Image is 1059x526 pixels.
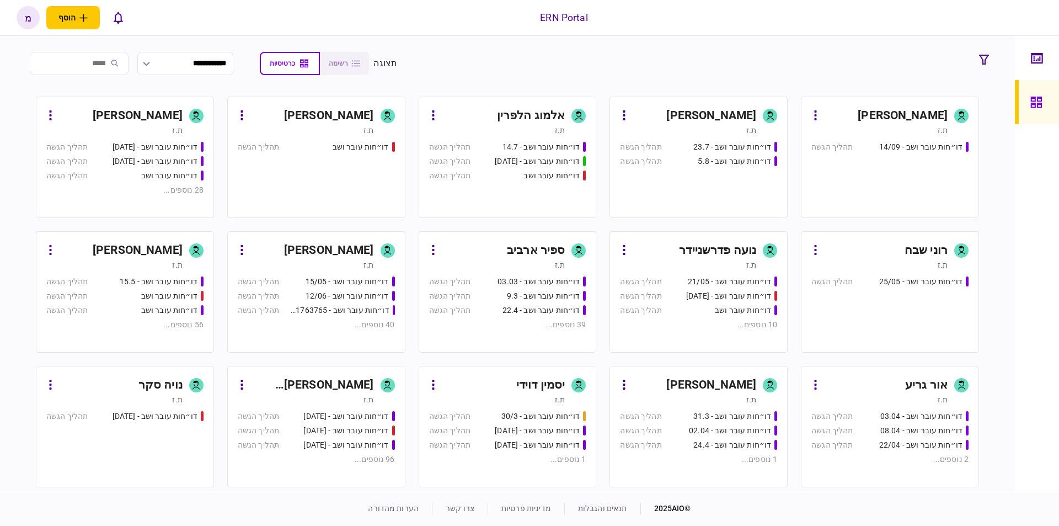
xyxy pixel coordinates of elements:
div: [PERSON_NAME] [PERSON_NAME] [250,376,374,394]
div: תהליך הגשה [620,276,661,288]
div: ת.ז [938,125,948,136]
div: ת.ז [172,259,182,270]
div: נויה סקר [138,376,183,394]
button: פתח תפריט להוספת לקוח [46,6,100,29]
div: תהליך הגשה [429,276,470,288]
div: תהליך הגשה [238,141,279,153]
div: [PERSON_NAME] [284,242,374,259]
div: דו״חות עובר ושב [141,305,197,316]
div: תהליך הגשה [429,439,470,451]
div: 2 נוספים ... [811,454,969,465]
div: דו״חות עובר ושב - 15.07.25 [495,156,580,167]
div: תהליך הגשה [429,156,470,167]
div: דו״חות עובר ושב - 31.08.25 [495,425,580,437]
div: ת.ז [938,259,948,270]
div: 1 נוספים ... [429,454,586,465]
div: תהליך הגשה [811,141,853,153]
div: ת.ז [746,394,756,405]
div: דו״חות עובר ושב - 02/09/25 [495,439,580,451]
div: דו״חות עובר ושב - 12/06 [306,290,389,302]
div: אלמוג הלפרין [497,107,565,125]
div: [PERSON_NAME] [93,107,183,125]
a: מדיניות פרטיות [501,504,551,513]
div: דו״חות עובר ושב - 19.3.25 [303,439,388,451]
div: [PERSON_NAME] [666,107,756,125]
div: דו״חות עובר ושב - 03.03 [498,276,580,288]
div: תהליך הגשה [620,305,661,316]
div: דו״חות עובר ושב - 02.04 [689,425,771,437]
div: תהליך הגשה [238,411,279,422]
div: דו״חות עובר ושב - 19.03.2025 [113,411,197,422]
div: דו״חות עובר ושב - 14.7 [502,141,580,153]
div: תהליך הגשה [429,170,470,182]
div: 28 נוספים ... [46,184,204,196]
div: דו״חות עובר ושב - 24.4 [693,439,771,451]
div: יסמין דוידי [516,376,565,394]
div: דו״חות עובר ושב - 19/03/2025 [303,411,388,422]
div: תצוגה [373,57,397,70]
div: 96 נוספים ... [238,454,395,465]
a: ספיר ארביבת.זדו״חות עובר ושב - 03.03תהליך הגשהדו״חות עובר ושב - 9.3תהליך הגשהדו״חות עובר ושב - 22... [419,231,597,353]
a: [PERSON_NAME] [PERSON_NAME]ת.זדו״חות עובר ושב - 19/03/2025תהליך הגשהדו״חות עובר ושב - 19.3.25תהלי... [227,366,405,487]
div: [PERSON_NAME] [666,376,756,394]
a: [PERSON_NAME]ת.זדו״חות עובר ושב - 31.3תהליך הגשהדו״חות עובר ושב - 02.04תהליך הגשהדו״חות עובר ושב ... [609,366,788,487]
a: רוני שבחת.זדו״חות עובר ושב - 25/05תהליך הגשה [801,231,979,353]
div: דו״חות עובר ושב - 03.04 [880,411,962,422]
div: ת.ז [938,394,948,405]
div: דו״חות עובר ושב - 25/05 [879,276,962,288]
a: הערות מהדורה [368,504,419,513]
div: ת.ז [172,394,182,405]
span: כרטיסיות [270,60,295,67]
div: דו״חות עובר ושב - 5.8 [698,156,771,167]
div: תהליך הגשה [429,305,470,316]
div: תהליך הגשה [811,439,853,451]
div: דו״חות עובר ושב - 31.3 [693,411,771,422]
div: ת.ז [172,125,182,136]
div: תהליך הגשה [429,141,470,153]
div: דו״חות עובר ושב - 08.04 [880,425,962,437]
button: כרטיסיות [260,52,320,75]
div: דו״חות עובר ושב [141,170,197,182]
div: ת.ז [555,259,565,270]
div: דו״חות עובר ושב - 03/06/25 [686,290,771,302]
div: ת.ז [363,394,373,405]
a: [PERSON_NAME]ת.זדו״חות עובר ושבתהליך הגשה [227,97,405,218]
div: [PERSON_NAME] [93,242,183,259]
div: דו״חות עובר ושב - 15.5 [120,276,197,288]
button: רשימה [320,52,369,75]
a: [PERSON_NAME]ת.זדו״חות עובר ושב - 25.06.25תהליך הגשהדו״חות עובר ושב - 26.06.25תהליך הגשהדו״חות עו... [36,97,214,218]
div: תהליך הגשה [46,305,88,316]
div: דו״חות עובר ושב - 26.06.25 [113,156,197,167]
div: תהליך הגשה [238,305,279,316]
div: דו״חות עובר ושב [523,170,580,182]
a: נועה פדרשניידרת.זדו״חות עובר ושב - 21/05תהליך הגשהדו״חות עובר ושב - 03/06/25תהליך הגשהדו״חות עובר... [609,231,788,353]
div: תהליך הגשה [429,290,470,302]
div: ת.ז [746,125,756,136]
div: דו״חות עובר ושב - 15/05 [306,276,389,288]
a: תנאים והגבלות [578,504,627,513]
div: תהליך הגשה [238,290,279,302]
div: ת.ז [746,259,756,270]
div: תהליך הגשה [46,276,88,288]
a: [PERSON_NAME]ת.זדו״חות עובר ושב - 14/09תהליך הגשה [801,97,979,218]
div: [PERSON_NAME] [858,107,948,125]
div: תהליך הגשה [620,411,661,422]
div: דו״חות עובר ושב - 23.7 [693,141,771,153]
div: תהליך הגשה [46,156,88,167]
div: תהליך הגשה [620,425,661,437]
div: תהליך הגשה [46,170,88,182]
div: תהליך הגשה [620,141,661,153]
div: 10 נוספים ... [620,319,777,331]
button: מ [17,6,40,29]
a: [PERSON_NAME]ת.זדו״חות עובר ושב - 15.5תהליך הגשהדו״חות עובר ושבתהליך הגשהדו״חות עובר ושבתהליך הגש... [36,231,214,353]
div: ספיר ארביב [507,242,565,259]
div: דו״חות עובר ושב - 30/3 [501,411,580,422]
div: ת.ז [555,125,565,136]
div: תהליך הגשה [238,425,279,437]
div: תהליך הגשה [811,276,853,288]
div: אור גריע [905,376,948,394]
a: אור גריעת.זדו״חות עובר ושב - 03.04תהליך הגשהדו״חות עובר ושב - 08.04תהליך הגשהדו״חות עובר ושב - 22... [801,366,979,487]
div: תהליך הגשה [620,439,661,451]
div: דו״חות עובר ושב [141,290,197,302]
div: תהליך הגשה [46,290,88,302]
